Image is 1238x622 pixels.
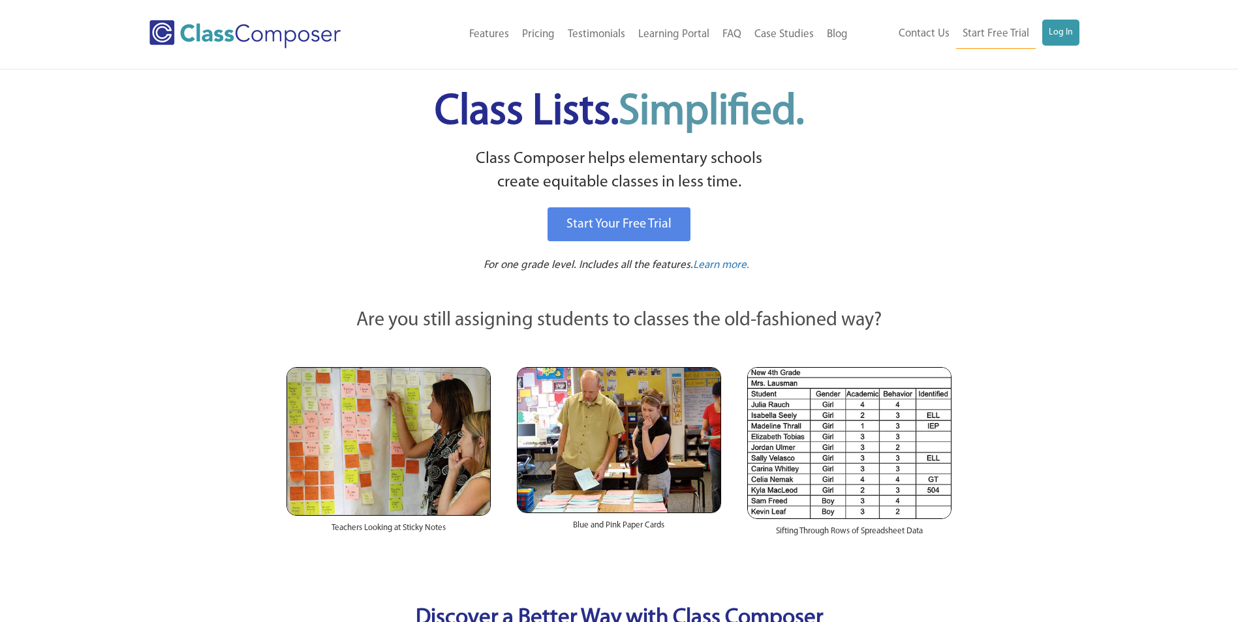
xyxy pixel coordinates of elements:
nav: Header Menu [854,20,1079,49]
a: Log In [1042,20,1079,46]
div: Teachers Looking at Sticky Notes [286,516,491,547]
div: Blue and Pink Paper Cards [517,513,721,544]
a: FAQ [716,20,748,49]
p: Class Composer helps elementary schools create equitable classes in less time. [285,147,954,195]
span: Class Lists. [435,91,804,134]
a: Pricing [516,20,561,49]
img: Teachers Looking at Sticky Notes [286,367,491,516]
a: Blog [820,20,854,49]
a: Learn more. [693,258,749,274]
span: For one grade level. Includes all the features. [484,259,693,271]
a: Contact Us [892,20,956,48]
a: Features [463,20,516,49]
img: Class Composer [149,20,341,48]
img: Blue and Pink Paper Cards [517,367,721,512]
span: Start Your Free Trial [566,218,672,231]
img: Spreadsheets [747,367,952,519]
a: Start Your Free Trial [548,207,690,241]
nav: Header Menu [394,20,854,49]
a: Testimonials [561,20,632,49]
p: Are you still assigning students to classes the old-fashioned way? [286,306,952,335]
a: Learning Portal [632,20,716,49]
div: Sifting Through Rows of Spreadsheet Data [747,519,952,550]
span: Simplified. [619,91,804,134]
a: Start Free Trial [956,20,1036,49]
span: Learn more. [693,259,749,271]
a: Case Studies [748,20,820,49]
